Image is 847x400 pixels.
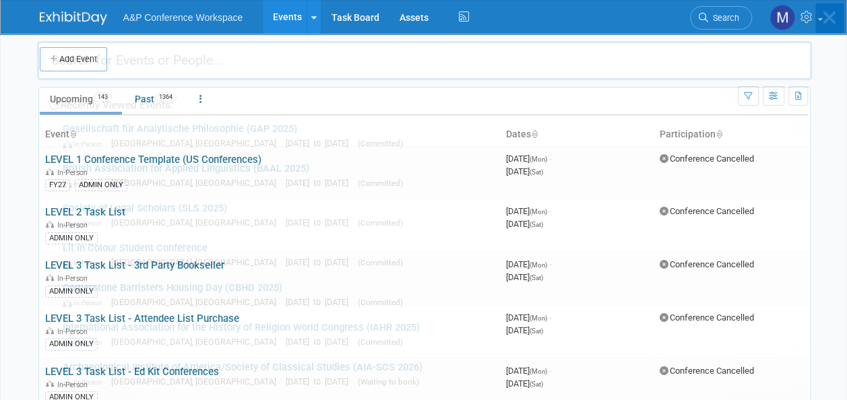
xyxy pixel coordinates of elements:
[56,355,803,394] a: Archaeological Institute of America/Society of Classical Studies (AIA-SCS 2026) In-Person [GEOGRA...
[286,218,355,228] span: [DATE] to [DATE]
[286,138,355,148] span: [DATE] to [DATE]
[63,179,108,188] span: In-Person
[63,298,108,307] span: In-Person
[111,138,283,148] span: [GEOGRAPHIC_DATA], [GEOGRAPHIC_DATA]
[56,196,803,235] a: Society of Legal Scholars (SLS 2025) In-Person [GEOGRAPHIC_DATA], [GEOGRAPHIC_DATA] [DATE] to [DA...
[37,41,812,80] input: Search for Events or People...
[286,337,355,347] span: [DATE] to [DATE]
[56,156,803,195] a: British Association for Applied Linguistics (BAAL 2025) In-Person [GEOGRAPHIC_DATA], [GEOGRAPHIC_...
[286,297,355,307] span: [DATE] to [DATE]
[358,377,419,387] span: (Waiting to book)
[286,257,355,267] span: [DATE] to [DATE]
[56,315,803,354] a: International Association for the History of Religion World Congress (IAHR 2025) In-Person [GEOGR...
[286,178,355,188] span: [DATE] to [DATE]
[56,236,803,275] a: Lit In Colour Student Conference In-Person [GEOGRAPHIC_DATA], [GEOGRAPHIC_DATA] [DATE] to [DATE] ...
[358,258,403,267] span: (Committed)
[286,376,355,387] span: [DATE] to [DATE]
[358,298,403,307] span: (Committed)
[358,337,403,347] span: (Committed)
[358,218,403,228] span: (Committed)
[111,337,283,347] span: [GEOGRAPHIC_DATA], [GEOGRAPHIC_DATA]
[358,178,403,188] span: (Committed)
[111,297,283,307] span: [GEOGRAPHIC_DATA], [GEOGRAPHIC_DATA]
[63,259,108,267] span: In-Person
[111,257,283,267] span: [GEOGRAPHIC_DATA], [GEOGRAPHIC_DATA]
[111,376,283,387] span: [GEOGRAPHIC_DATA], [GEOGRAPHIC_DATA]
[46,88,803,116] div: Recently Viewed Events:
[111,218,283,228] span: [GEOGRAPHIC_DATA], [GEOGRAPHIC_DATA]
[63,219,108,228] span: In-Person
[56,116,803,156] a: Gesellschaft für Analytische Philosophie (GAP 2025) In-Person [GEOGRAPHIC_DATA], [GEOGRAPHIC_DATA...
[63,139,108,148] span: In-Person
[358,139,403,148] span: (Committed)
[111,178,283,188] span: [GEOGRAPHIC_DATA], [GEOGRAPHIC_DATA]
[63,378,108,387] span: In-Person
[56,275,803,314] a: Cornerstone Barristers Housing Day (CBHD 2025) In-Person [GEOGRAPHIC_DATA], [GEOGRAPHIC_DATA] [DA...
[63,338,108,347] span: In-Person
